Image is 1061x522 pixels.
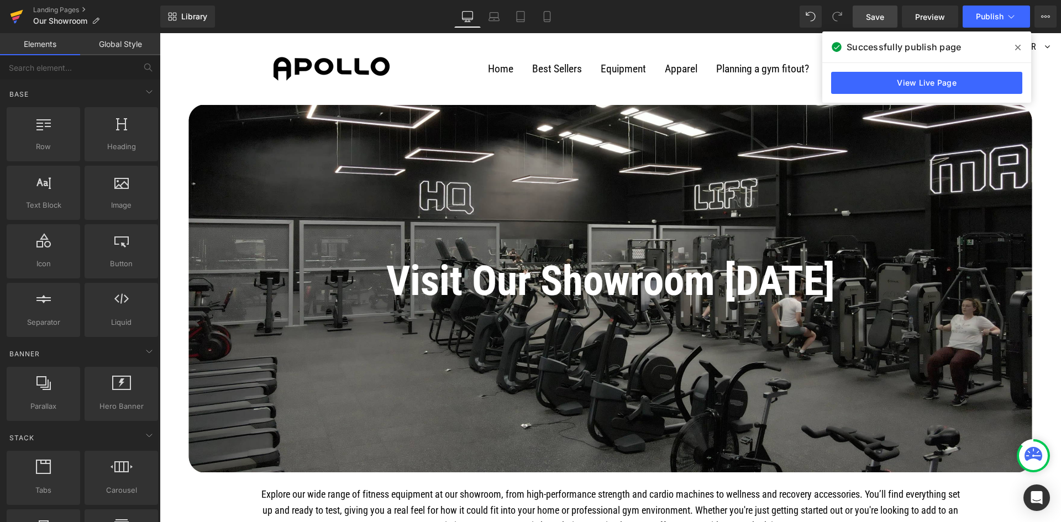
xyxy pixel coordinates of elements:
[10,258,77,270] span: Icon
[88,199,155,211] span: Image
[454,6,481,28] a: Desktop
[534,6,560,28] a: Mobile
[320,23,362,49] a: Home
[915,11,945,23] span: Preview
[45,221,857,275] h1: Visit Our Showroom [DATE]
[507,6,534,28] a: Tablet
[660,23,739,49] a: Our Showroom
[746,30,757,41] a: Wishlist page link
[8,349,41,359] span: Banner
[497,23,546,49] a: Apparel
[88,484,155,496] span: Carousel
[845,6,896,22] a: EUR
[1034,6,1057,28] button: More
[88,400,155,412] span: Hero Banner
[976,12,1004,21] span: Publish
[8,89,30,99] span: Base
[1023,484,1050,511] div: Open Intercom Messenger
[433,23,495,49] a: Equipment
[10,317,77,328] span: Separator
[33,6,160,14] a: Landing Pages
[800,6,822,28] button: Undo
[80,33,160,55] a: Global Style
[831,72,1022,94] a: View Live Page
[10,199,77,211] span: Text Block
[88,317,155,328] span: Liquid
[33,17,87,25] span: Our Showroom
[181,12,207,22] span: Library
[114,24,230,48] img: Apollofitness.ie
[8,433,35,443] span: Stack
[548,23,658,49] a: Planning a gym fitout?
[88,141,155,152] span: Heading
[160,6,215,28] a: New Library
[847,40,961,54] span: Successfully publish page
[100,454,802,501] p: Explore our wide range of fitness equipment at our showroom, from high-performance strength and c...
[10,400,77,412] span: Parallax
[902,6,958,28] a: Preview
[963,6,1030,28] button: Publish
[481,6,507,28] a: Laptop
[866,11,884,23] span: Save
[848,6,890,22] span: EUR
[10,141,77,152] span: Row
[88,258,155,270] span: Button
[826,6,848,28] button: Redo
[10,484,77,496] span: Tabs
[230,17,739,55] div: Primary
[364,23,430,49] a: Best Sellers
